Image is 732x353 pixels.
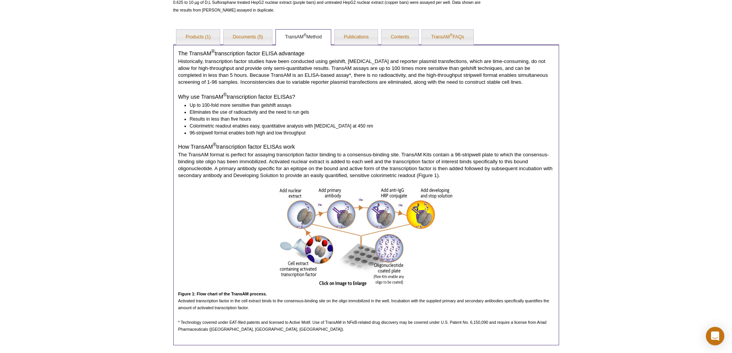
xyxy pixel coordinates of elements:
p: Historically, transcription factor studies have been conducted using gelshift, [MEDICAL_DATA] and... [178,58,554,86]
a: Products (1) [176,30,220,45]
li: 96-stripwell format enables both high and low throughput [190,129,547,136]
div: Open Intercom Messenger [706,327,724,345]
li: Eliminates the use of radioactivity and the need to run gels [190,109,547,116]
p: The TransAM format is perfect for assaying transcription factor binding to a consensus-binding si... [178,151,554,179]
h5: Figure 1: Flow chart of the TransAM process. [178,288,554,297]
a: Documents (5) [224,30,272,45]
sup: ® [213,142,216,147]
li: Colorimetric readout enables easy, quantitative analysis with [MEDICAL_DATA] at 450 nm [190,123,547,129]
sup: ® [450,33,453,37]
h4: The TransAM transcription factor ELISA advantage [178,50,554,57]
a: TransAM®Method [276,30,331,45]
sup: ® [211,49,215,54]
h4: How TransAM transcription factor ELISAs work [178,143,554,150]
sup: ® [223,92,227,98]
span: Activated transcription factor in the cell extract binds to the consensus-binding site on the oli... [178,298,549,310]
h4: Why use TransAM transcription factor ELISAs? [178,93,554,100]
li: Results in less than five hours [190,116,547,123]
li: Up to 100-fold more sensitive than gelshift assays [190,102,547,109]
span: * Technology covered under EAT-filed patents and licensed to Active Motif. Use of TransAM in NFκB... [178,320,547,331]
img: Flow chart of the TransAM DNA binding transcription factor ELISA method for measurement of activa... [280,187,453,286]
a: Publications [335,30,378,45]
sup: ® [304,33,306,37]
a: TransAM®FAQs [422,30,473,45]
a: Contents [382,30,418,45]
